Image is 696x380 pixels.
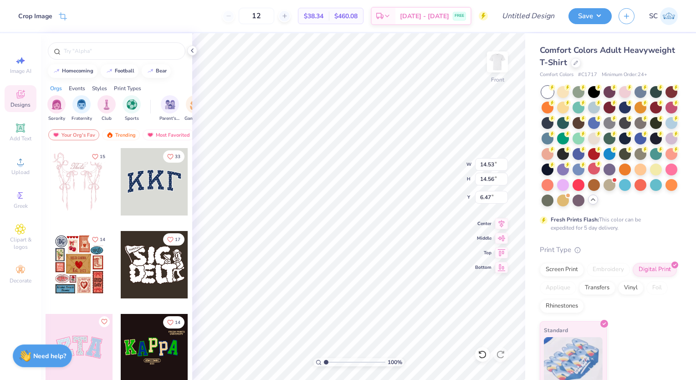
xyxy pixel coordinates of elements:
[540,281,576,295] div: Applique
[579,281,615,295] div: Transfers
[156,68,167,73] div: bear
[184,95,205,122] div: filter for Game Day
[159,95,180,122] div: filter for Parent's Weekend
[102,115,112,122] span: Club
[10,67,31,75] span: Image AI
[568,8,612,24] button: Save
[50,84,62,92] div: Orgs
[175,320,180,325] span: 14
[10,277,31,284] span: Decorate
[184,95,205,122] button: filter button
[52,132,60,138] img: most_fav.gif
[551,216,599,223] strong: Fresh Prints Flash:
[475,264,491,271] span: Bottom
[62,68,93,73] div: homecoming
[578,71,597,79] span: # C1717
[544,325,568,335] span: Standard
[47,95,66,122] button: filter button
[455,13,464,19] span: FREE
[475,235,491,241] span: Middle
[123,95,141,122] button: filter button
[304,11,323,21] span: $38.34
[190,99,200,110] img: Game Day Image
[618,281,644,295] div: Vinyl
[63,46,179,56] input: Try "Alpha"
[10,101,31,108] span: Designs
[106,132,113,138] img: trending.gif
[495,7,562,25] input: Untitled Design
[475,221,491,227] span: Center
[491,76,504,84] div: Front
[97,95,116,122] button: filter button
[99,316,110,327] button: Like
[88,233,109,246] button: Like
[72,95,92,122] button: filter button
[175,237,180,242] span: 17
[400,11,449,21] span: [DATE] - [DATE]
[88,150,109,163] button: Like
[142,64,171,78] button: bear
[127,99,137,110] img: Sports Image
[114,84,141,92] div: Print Types
[101,64,138,78] button: football
[646,281,668,295] div: Foil
[488,53,507,71] img: Front
[51,99,62,110] img: Sorority Image
[540,71,573,79] span: Comfort Colors
[602,71,647,79] span: Minimum Order: 24 +
[11,169,30,176] span: Upload
[48,129,99,140] div: Your Org's Fav
[92,84,107,92] div: Styles
[100,237,105,242] span: 14
[18,11,52,21] div: Crop Image
[633,263,677,277] div: Digital Print
[33,352,66,360] strong: Need help?
[475,250,491,256] span: Top
[163,316,184,329] button: Like
[184,115,205,122] span: Game Day
[175,154,180,159] span: 33
[159,95,180,122] button: filter button
[125,115,139,122] span: Sports
[649,11,658,21] span: SC
[165,99,175,110] img: Parent's Weekend Image
[147,68,154,74] img: trend_line.gif
[540,45,675,68] span: Comfort Colors Adult Heavyweight T-Shirt
[106,68,113,74] img: trend_line.gif
[147,132,154,138] img: most_fav.gif
[72,115,92,122] span: Fraternity
[100,154,105,159] span: 15
[540,299,584,313] div: Rhinestones
[123,95,141,122] div: filter for Sports
[551,216,663,232] div: This color can be expedited for 5 day delivery.
[143,129,194,140] div: Most Favorited
[5,236,36,251] span: Clipart & logos
[163,233,184,246] button: Like
[649,7,678,25] a: SC
[660,7,678,25] img: Sadie Case
[47,95,66,122] div: filter for Sorority
[540,263,584,277] div: Screen Print
[97,95,116,122] div: filter for Club
[334,11,358,21] span: $460.08
[72,95,92,122] div: filter for Fraternity
[159,115,180,122] span: Parent's Weekend
[14,202,28,210] span: Greek
[53,68,60,74] img: trend_line.gif
[48,64,97,78] button: homecoming
[48,115,65,122] span: Sorority
[587,263,630,277] div: Embroidery
[115,68,134,73] div: football
[69,84,85,92] div: Events
[77,99,87,110] img: Fraternity Image
[540,245,678,255] div: Print Type
[102,99,112,110] img: Club Image
[388,358,402,366] span: 100 %
[163,150,184,163] button: Like
[102,129,140,140] div: Trending
[10,135,31,142] span: Add Text
[239,8,274,24] input: – –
